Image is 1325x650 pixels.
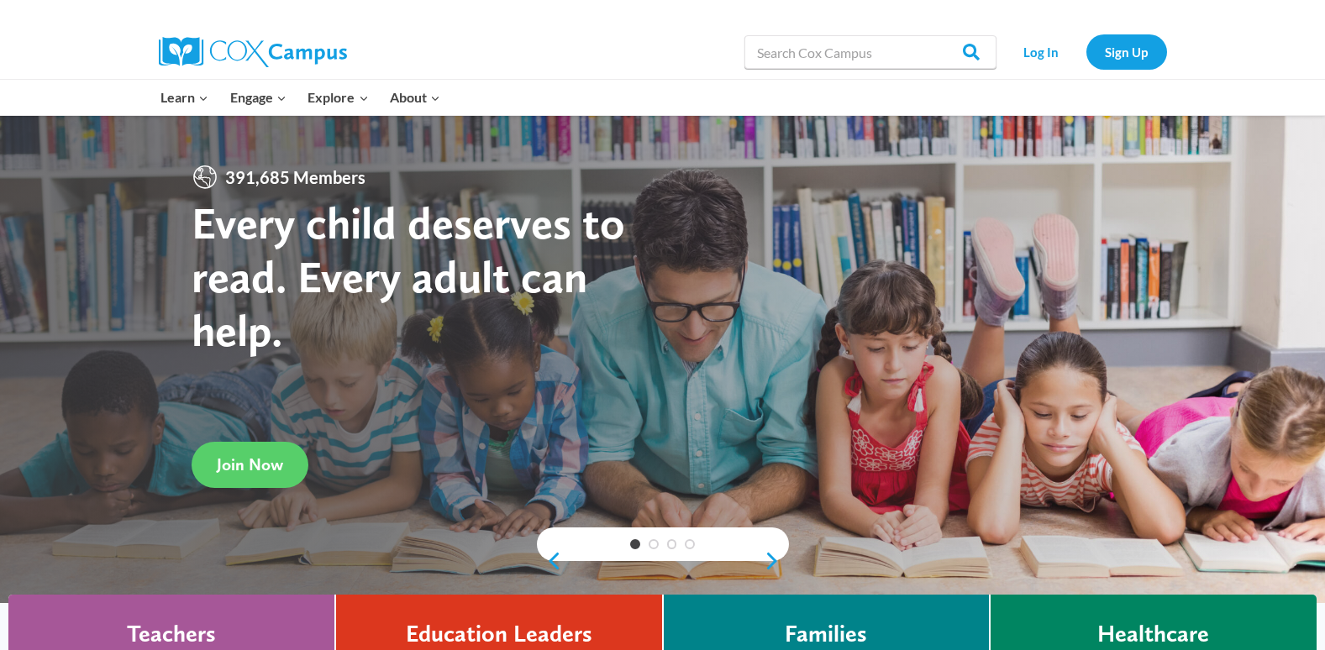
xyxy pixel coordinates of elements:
input: Search Cox Campus [744,35,996,69]
a: next [764,551,789,571]
span: 391,685 Members [218,164,372,191]
h4: Teachers [127,620,216,648]
img: Cox Campus [159,37,347,67]
span: Explore [308,86,368,108]
h4: Education Leaders [406,620,592,648]
span: Learn [160,86,208,108]
span: About [390,86,440,108]
span: Engage [230,86,287,108]
strong: Every child deserves to read. Every adult can help. [192,196,625,356]
a: Log In [1005,34,1078,69]
a: 4 [685,539,695,549]
span: Join Now [217,454,283,474]
nav: Secondary Navigation [1005,34,1167,69]
div: content slider buttons [537,544,789,578]
h4: Families [785,620,867,648]
h4: Healthcare [1097,620,1209,648]
a: 1 [630,539,640,549]
a: 2 [649,539,659,549]
a: Join Now [192,442,308,488]
a: previous [537,551,562,571]
a: Sign Up [1086,34,1167,69]
a: 3 [667,539,677,549]
nav: Primary Navigation [150,80,451,115]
